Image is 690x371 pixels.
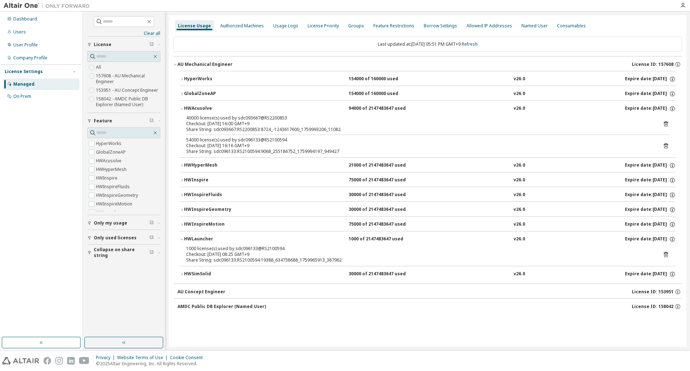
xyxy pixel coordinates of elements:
label: HWInspire [96,174,119,182]
span: Clear filter [149,42,154,47]
div: Groups [348,23,364,29]
button: HWHyperMesh21000 of 2147483647 usedv26.0Expire date:[DATE] [180,158,676,173]
button: HWInspire75000 of 2147483647 usedv26.0Expire date:[DATE] [180,172,676,188]
label: HyperWorks [96,139,123,148]
div: Expire date: [DATE] [625,192,676,198]
div: 154000 of 160000 used [349,76,413,82]
div: v26.0 [514,162,525,169]
a: Refresh [462,41,478,47]
div: 1000 of 2147483647 used [349,236,413,243]
img: Altair One [4,2,93,9]
div: HWAcusolve [184,105,249,112]
img: linkedin.svg [67,357,75,365]
div: 94000 of 2147483647 used [349,105,413,112]
label: HWLauncher [96,208,123,217]
div: Privacy [96,355,117,361]
div: Share String: sdc093667:RS2200853:8724_-1243617600_1759993206_11082 [186,127,652,132]
div: AU Concept Engineer [178,289,225,295]
div: Expire date: [DATE] [625,236,676,243]
label: All [96,63,102,72]
div: Dashboard [13,16,37,22]
div: Website Terms of Use [117,355,170,361]
button: AU Mechanical EngineerLicense ID: 157608 [173,56,682,72]
div: 1000 license(s) used by sdc096133@RS2100594 [186,246,652,252]
div: Users [13,29,26,35]
button: GlobalZoneAP154000 of 160000 usedv26.0Expire date:[DATE] [180,86,676,102]
label: HWInspireFluids [96,182,131,191]
div: On Prem [13,94,31,99]
img: altair_logo.svg [2,357,39,365]
div: License Priority [308,23,339,29]
div: Borrow Settings [424,23,457,29]
img: instagram.svg [55,357,63,365]
button: HWSimSolid30000 of 2147483647 usedv26.0Expire date:[DATE] [180,266,676,282]
div: User Profile [13,42,38,48]
label: 157608 - AU Mechanical Engineer [96,72,160,86]
div: AU Mechanical Engineer [178,62,233,67]
div: Consumables [557,23,586,29]
a: Clear all [87,31,160,36]
div: 30000 of 2147483647 used [349,271,413,277]
div: Named User [521,23,548,29]
span: License ID: 158042 [632,304,673,309]
div: v26.0 [514,105,525,112]
div: v26.0 [514,192,525,198]
label: HWAcusolve [96,157,123,165]
div: Checkout: [DATE] 08:25 GMT+9 [186,252,652,257]
img: facebook.svg [43,357,51,365]
div: Cookie Consent [170,355,207,361]
div: HWInspire [184,177,249,184]
div: HWHyperMesh [184,162,249,169]
div: Managed [13,81,34,87]
label: HWInspireMotion [96,200,134,208]
button: Feature [87,113,160,129]
div: License Usage [178,23,211,29]
div: HWSimSolid [184,271,249,277]
p: © 2025 Altair Engineering, Inc. All Rights Reserved. [96,361,207,367]
div: HWInspireGeometry [184,207,249,213]
div: 21000 of 2147483647 used [349,162,413,169]
div: 75000 of 2147483647 used [349,177,413,184]
div: Expire date: [DATE] [625,271,676,277]
span: License ID: 157608 [632,62,673,67]
div: v26.0 [514,221,525,228]
button: HyperWorks154000 of 160000 usedv26.0Expire date:[DATE] [180,71,676,87]
div: Company Profile [13,55,47,61]
div: HyperWorks [184,76,249,82]
div: Expire date: [DATE] [625,76,676,82]
div: Share String: sdc096133:RS2100594:9068_255186752_1759994197_949427 [186,149,652,154]
label: HWHyperMesh [96,165,128,174]
span: Clear filter [149,235,154,241]
div: 30000 of 2147483647 used [349,192,413,198]
span: Collapse on share string [94,247,149,258]
div: v26.0 [514,207,525,213]
button: HWInspireGeometry30000 of 2147483647 usedv26.0Expire date:[DATE] [180,202,676,218]
span: Clear filter [149,250,154,255]
div: 40000 license(s) used by sdc093667@RS2200853 [186,115,652,121]
div: Checkout: [DATE] 16:00 GMT+9 [186,121,652,127]
span: Feature [94,118,112,124]
div: Feature Restrictions [373,23,414,29]
div: 54000 license(s) used by sdc096133@RS2100594 [186,137,652,143]
img: youtube.svg [79,357,89,365]
label: GlobalZoneAP [96,148,127,157]
div: Expire date: [DATE] [625,207,676,213]
button: Collapse on share string [87,245,160,261]
div: v26.0 [514,271,525,277]
div: Expire date: [DATE] [625,221,676,228]
label: HWInspireGeometry [96,191,139,200]
div: Checkout: [DATE] 16:16 GMT+9 [186,143,652,149]
span: Clear filter [149,118,154,124]
div: Allowed IP Addresses [466,23,512,29]
button: AU Concept EngineerLicense ID: 153951 [178,284,682,300]
div: v26.0 [514,91,525,97]
span: Clear filter [149,220,154,226]
button: Only my usage [87,215,160,231]
span: License [94,42,111,47]
div: Expire date: [DATE] [625,91,676,97]
button: HWInspireMotion75000 of 2147483647 usedv26.0Expire date:[DATE] [180,217,676,232]
div: Expire date: [DATE] [625,162,676,169]
div: v26.0 [514,177,525,184]
div: License Settings [5,69,43,74]
div: HWInspireMotion [184,221,249,228]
